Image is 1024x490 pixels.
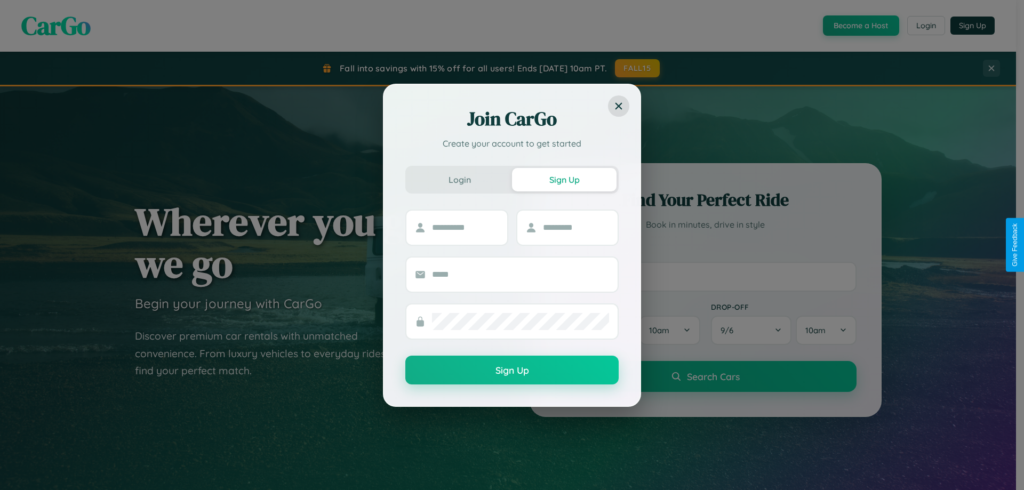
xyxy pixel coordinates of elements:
button: Sign Up [512,168,617,191]
p: Create your account to get started [405,137,619,150]
button: Login [407,168,512,191]
h2: Join CarGo [405,106,619,132]
div: Give Feedback [1011,223,1019,267]
button: Sign Up [405,356,619,384]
